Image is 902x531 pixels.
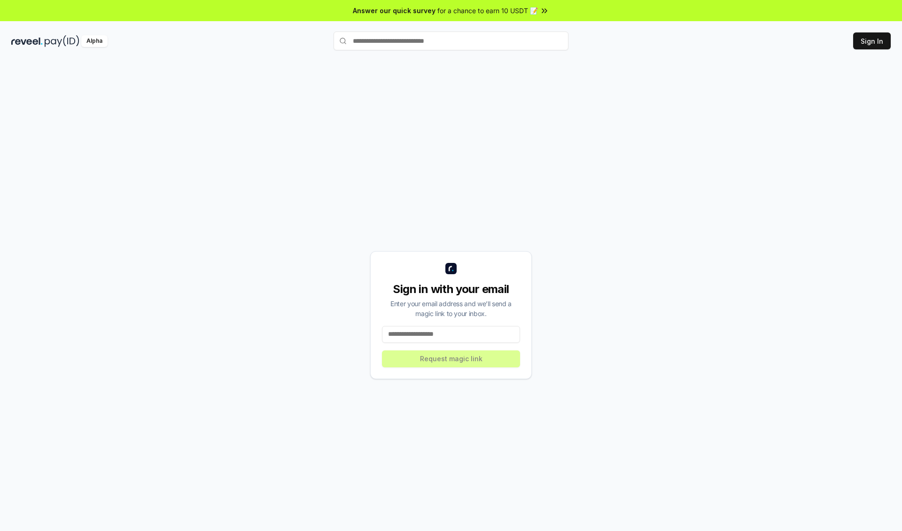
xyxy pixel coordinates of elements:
img: logo_small [445,263,457,274]
button: Sign In [853,32,891,49]
div: Enter your email address and we’ll send a magic link to your inbox. [382,299,520,318]
div: Sign in with your email [382,282,520,297]
img: reveel_dark [11,35,43,47]
img: pay_id [45,35,79,47]
span: Answer our quick survey [353,6,435,16]
span: for a chance to earn 10 USDT 📝 [437,6,538,16]
div: Alpha [81,35,108,47]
